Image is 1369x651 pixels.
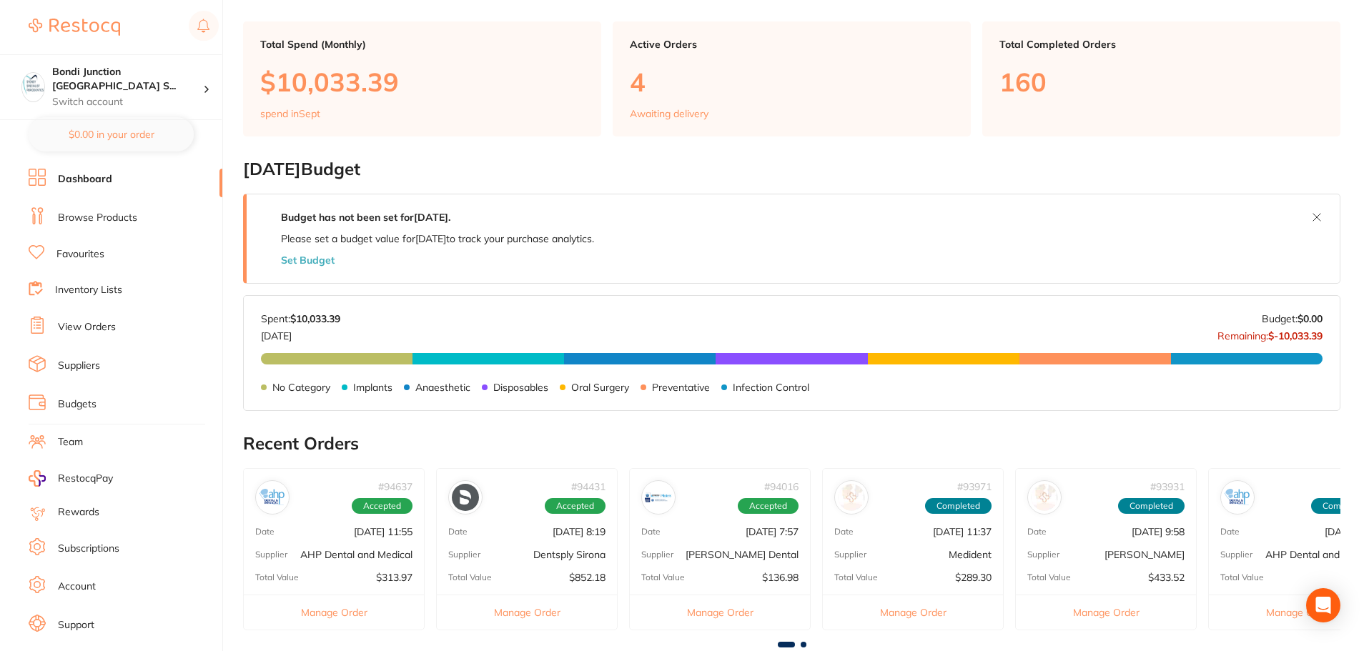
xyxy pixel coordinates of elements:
[448,527,468,537] p: Date
[255,572,299,582] p: Total Value
[764,481,799,492] p: # 94016
[955,572,992,583] p: $289.30
[571,481,606,492] p: # 94431
[925,498,992,514] span: Completed
[1217,324,1323,342] p: Remaining:
[29,117,194,151] button: $0.00 in your order
[243,159,1340,179] h2: [DATE] Budget
[255,527,275,537] p: Date
[58,172,112,187] a: Dashboard
[281,233,594,244] p: Please set a budget value for [DATE] to track your purchase analytics.
[415,382,470,393] p: Anaesthetic
[243,434,1340,454] h2: Recent Orders
[22,73,44,95] img: Bondi Junction Sydney Specialist Periodontics
[437,595,617,630] button: Manage Order
[448,550,480,560] p: Supplier
[999,39,1323,50] p: Total Completed Orders
[56,247,104,262] a: Favourites
[376,572,412,583] p: $313.97
[58,580,96,594] a: Account
[29,11,120,44] a: Restocq Logo
[762,572,799,583] p: $136.98
[999,67,1323,96] p: 160
[838,484,865,511] img: Medident
[378,481,412,492] p: # 94637
[1220,572,1264,582] p: Total Value
[29,19,120,36] img: Restocq Logo
[1027,527,1047,537] p: Date
[834,527,854,537] p: Date
[641,550,673,560] p: Supplier
[52,95,203,109] p: Switch account
[260,39,584,50] p: Total Spend (Monthly)
[533,549,606,560] p: Dentsply Sirona
[58,505,99,520] a: Rewards
[630,595,810,630] button: Manage Order
[630,39,954,50] p: Active Orders
[58,435,83,449] a: Team
[352,498,412,514] span: Accepted
[353,382,392,393] p: Implants
[1027,572,1071,582] p: Total Value
[834,550,866,560] p: Supplier
[58,618,94,632] a: Support
[29,470,113,487] a: RestocqPay
[733,382,809,393] p: Infection Control
[553,526,606,537] p: [DATE] 8:19
[641,572,685,582] p: Total Value
[1027,550,1059,560] p: Supplier
[452,484,479,511] img: Dentsply Sirona
[834,572,878,582] p: Total Value
[569,572,606,583] p: $852.18
[823,595,1003,630] button: Manage Order
[957,481,992,492] p: # 93971
[259,484,286,511] img: AHP Dental and Medical
[58,320,116,334] a: View Orders
[300,549,412,560] p: AHP Dental and Medical
[1118,498,1185,514] span: Completed
[1104,549,1185,560] p: [PERSON_NAME]
[281,211,450,224] strong: Budget has not been set for [DATE] .
[1306,588,1340,622] div: Open Intercom Messenger
[261,324,340,342] p: [DATE]
[652,382,710,393] p: Preventative
[1031,484,1058,511] img: Henry Schein Halas
[933,526,992,537] p: [DATE] 11:37
[29,470,46,487] img: RestocqPay
[243,21,601,137] a: Total Spend (Monthly)$10,033.39spend inSept
[261,313,340,324] p: Spent:
[738,498,799,514] span: Accepted
[630,67,954,96] p: 4
[255,550,287,560] p: Supplier
[1148,572,1185,583] p: $433.52
[630,108,708,119] p: Awaiting delivery
[58,397,97,412] a: Budgets
[58,211,137,225] a: Browse Products
[613,21,971,137] a: Active Orders4Awaiting delivery
[645,484,672,511] img: Erskine Dental
[1298,312,1323,325] strong: $0.00
[260,108,320,119] p: spend in Sept
[1220,550,1252,560] p: Supplier
[746,526,799,537] p: [DATE] 7:57
[55,283,122,297] a: Inventory Lists
[52,65,203,93] h4: Bondi Junction Sydney Specialist Periodontics
[571,382,629,393] p: Oral Surgery
[58,359,100,373] a: Suppliers
[949,549,992,560] p: Medident
[545,498,606,514] span: Accepted
[1220,527,1240,537] p: Date
[260,67,584,96] p: $10,033.39
[1268,329,1323,342] strong: $-10,033.39
[354,526,412,537] p: [DATE] 11:55
[1016,595,1196,630] button: Manage Order
[1132,526,1185,537] p: [DATE] 9:58
[641,527,661,537] p: Date
[982,21,1340,137] a: Total Completed Orders160
[1224,484,1251,511] img: AHP Dental and Medical
[281,254,335,266] button: Set Budget
[58,472,113,486] span: RestocqPay
[272,382,330,393] p: No Category
[686,549,799,560] p: [PERSON_NAME] Dental
[448,572,492,582] p: Total Value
